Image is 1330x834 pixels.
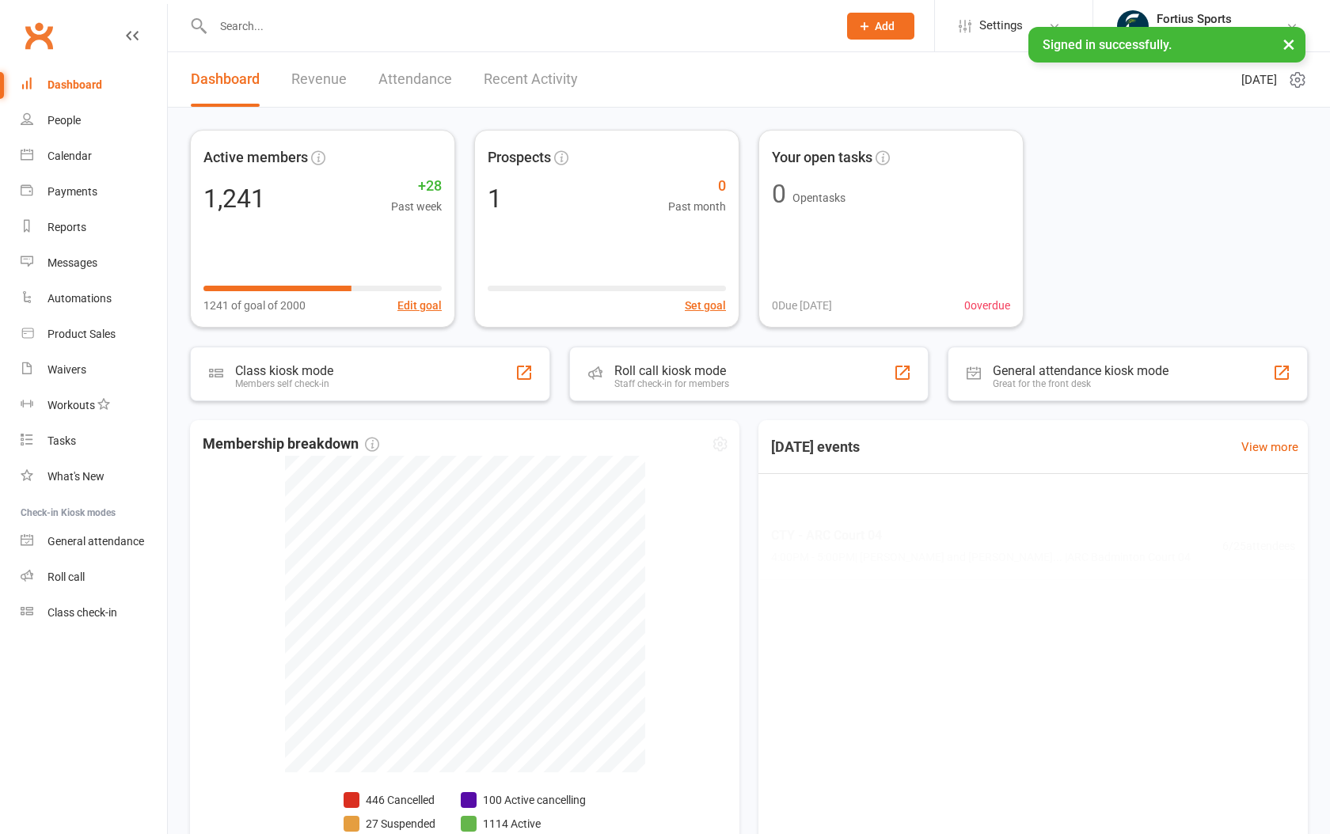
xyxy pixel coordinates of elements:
div: 1 [488,186,502,211]
button: Add [847,13,914,40]
div: Staff check-in for members [614,378,729,389]
div: General attendance kiosk mode [993,363,1168,378]
div: 0 [772,181,786,207]
a: Tasks [21,423,167,459]
span: Prospects [488,146,551,169]
li: 1114 Active [461,815,586,832]
button: Set goal [685,297,726,314]
a: Roll call [21,559,167,595]
span: Your open tasks [772,146,872,169]
input: Search... [208,15,826,37]
span: Membership breakdown [203,433,379,456]
a: Payments [21,174,167,210]
span: +28 [391,175,442,198]
div: Automations [47,292,112,305]
a: Revenue [291,52,347,107]
div: Dashboard [47,78,102,91]
h3: [DATE] events [758,433,872,461]
span: [DATE] [1241,70,1277,89]
div: Reports [47,221,86,233]
span: Add [875,20,895,32]
a: Attendance [378,52,452,107]
a: Automations [21,281,167,317]
div: People [47,114,81,127]
a: Workouts [21,388,167,423]
a: Dashboard [191,52,260,107]
div: Calendar [47,150,92,162]
a: Recent Activity [484,52,578,107]
div: Product Sales [47,328,116,340]
span: 4:00PM - 5:00PM | [PERSON_NAME] and [PERSON_NAME]... | ARC Badminton Court 04 [771,548,1191,566]
div: Workouts [47,399,95,411]
a: Calendar [21,138,167,174]
div: Fortius Sports [1157,12,1263,26]
div: Members self check-in [235,378,333,389]
span: 0 Due [DATE] [772,297,832,314]
div: Messages [47,256,97,269]
a: Waivers [21,352,167,388]
div: Class kiosk mode [235,363,333,378]
span: 0 overdue [964,297,1010,314]
button: Edit goal [397,297,442,314]
div: [GEOGRAPHIC_DATA] [1157,26,1263,40]
a: Reports [21,210,167,245]
span: Active members [203,146,308,169]
li: 446 Cancelled [344,791,435,809]
div: Class check-in [47,606,117,619]
a: Dashboard [21,67,167,103]
button: × [1275,27,1303,61]
a: What's New [21,459,167,495]
span: Past week [391,198,442,215]
span: Past month [668,198,726,215]
a: People [21,103,167,138]
span: 6 / 25 attendees [1222,536,1295,554]
div: Roll call kiosk mode [614,363,729,378]
div: Roll call [47,571,85,583]
a: View more [1241,438,1298,457]
div: What's New [47,470,104,483]
a: General attendance kiosk mode [21,524,167,559]
div: General attendance [47,535,144,548]
div: 1,241 [203,186,265,211]
div: Tasks [47,434,76,447]
li: 100 Active cancelling [461,791,586,809]
a: Class kiosk mode [21,595,167,631]
li: 27 Suspended [344,815,435,832]
div: Great for the front desk [993,378,1168,389]
span: Signed in successfully. [1043,37,1172,52]
span: 0 [668,175,726,198]
span: 1241 of goal of 2000 [203,297,306,314]
span: Open tasks [792,191,845,204]
a: Messages [21,245,167,281]
a: Clubworx [19,16,59,55]
div: Waivers [47,363,86,376]
a: Product Sales [21,317,167,352]
img: thumb_image1743802567.png [1117,10,1149,42]
span: Settings [979,8,1023,44]
span: CTY - ARC Court 04 [771,525,1191,546]
div: Payments [47,185,97,198]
